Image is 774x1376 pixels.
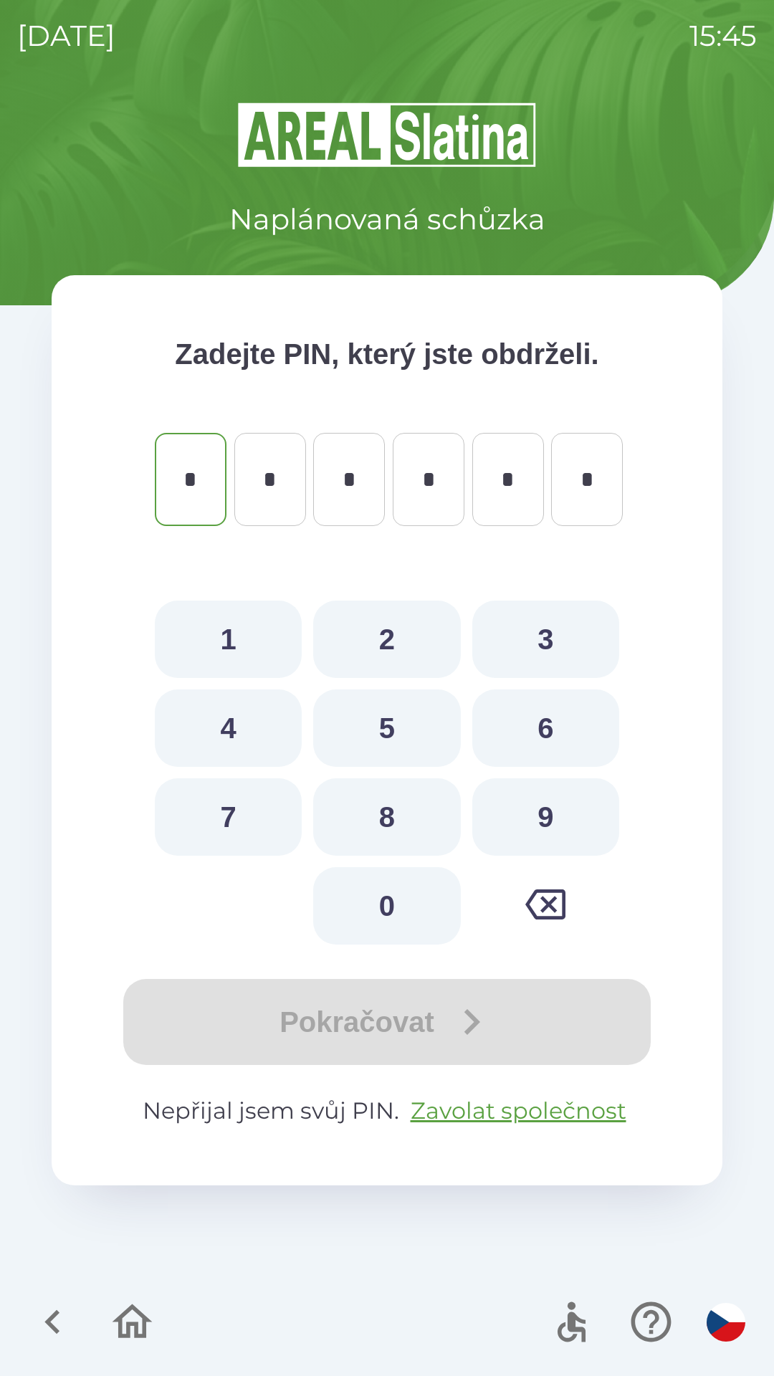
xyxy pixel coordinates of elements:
[229,198,545,241] p: Naplánovaná schůzka
[689,14,757,57] p: 15:45
[313,601,460,678] button: 2
[109,333,665,376] p: Zadejte PIN, který jste obdrželi.
[313,867,460,945] button: 0
[109,1094,665,1128] p: Nepřijal jsem svůj PIN.
[155,778,302,856] button: 7
[17,14,115,57] p: [DATE]
[707,1303,745,1342] img: cs flag
[155,689,302,767] button: 4
[472,689,619,767] button: 6
[313,778,460,856] button: 8
[52,100,722,169] img: Logo
[313,689,460,767] button: 5
[405,1094,632,1128] button: Zavolat společnost
[155,601,302,678] button: 1
[472,778,619,856] button: 9
[472,601,619,678] button: 3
